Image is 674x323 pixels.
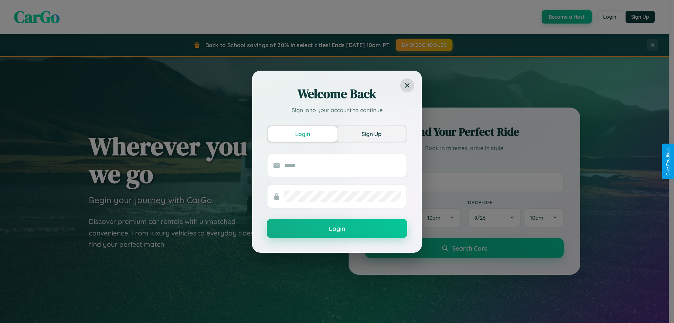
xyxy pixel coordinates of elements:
[337,126,406,142] button: Sign Up
[267,106,407,114] p: Sign in to your account to continue
[267,219,407,238] button: Login
[666,147,670,176] div: Give Feedback
[267,85,407,102] h2: Welcome Back
[268,126,337,142] button: Login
